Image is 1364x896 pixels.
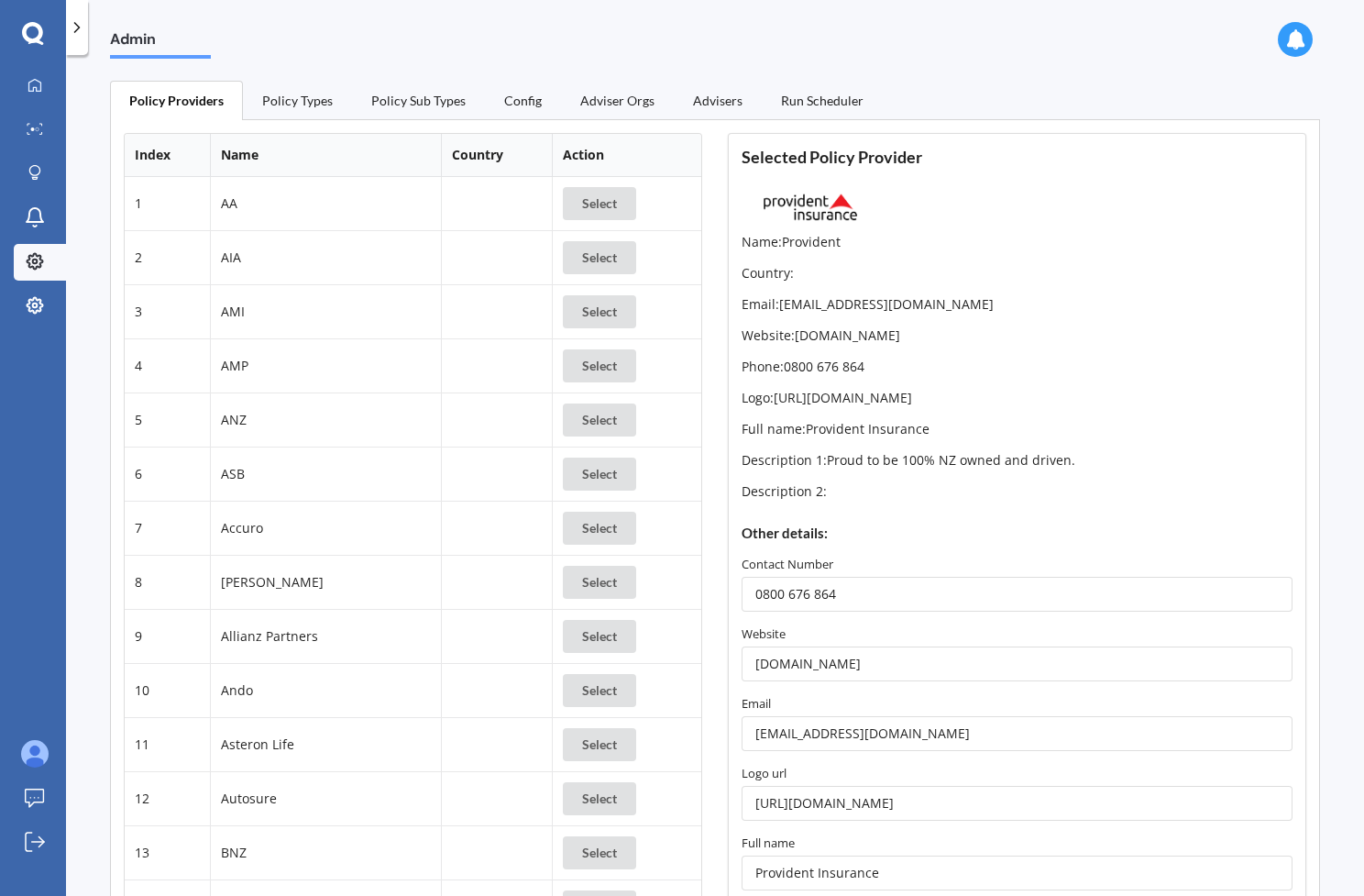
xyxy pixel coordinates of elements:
button: Select [563,566,636,599]
td: 1 [125,177,210,230]
td: [PERSON_NAME] [210,555,441,609]
p: Full name: Provident Insurance [742,420,1292,438]
input: Email [742,716,1292,751]
td: 11 [125,717,210,771]
input: Contact Number [742,577,1292,612]
label: Website [742,625,1292,643]
button: Select [563,782,636,815]
th: Action [552,134,701,177]
td: BNZ [210,825,441,879]
td: Accuro [210,501,441,555]
td: 3 [125,284,210,338]
button: Select [563,295,636,328]
p: Phone: 0800 676 864 [742,358,1292,376]
button: Select [563,512,636,545]
td: 2 [125,230,210,284]
button: Select [563,620,636,653]
button: Select [563,187,636,220]
a: Advisers [674,81,762,119]
a: Adviser Orgs [561,81,674,119]
td: Allianz Partners [210,609,441,663]
a: Config [485,81,561,119]
td: ANZ [210,393,441,447]
td: AMI [210,284,441,338]
td: 5 [125,393,210,447]
p: Website: [DOMAIN_NAME] [742,326,1292,345]
td: 10 [125,663,210,717]
input: Full name [742,856,1292,890]
label: Full name [742,834,1292,852]
td: 13 [125,825,210,879]
td: AMP [210,338,441,393]
p: Name: Provident [742,233,1292,251]
h3: Selected Policy Provider [742,147,1292,168]
p: Description 2: [742,482,1292,501]
button: Select [563,241,636,274]
p: Email: [EMAIL_ADDRESS][DOMAIN_NAME] [742,295,1292,314]
a: Policy Providers [110,81,243,120]
label: Logo url [742,764,1292,782]
button: Select [563,349,636,382]
th: Country [441,134,552,177]
input: Logo url [742,786,1292,821]
td: 8 [125,555,210,609]
input: Website [742,647,1292,681]
button: Select [563,836,636,869]
p: Country: [742,264,1292,282]
td: 4 [125,338,210,393]
td: Autosure [210,771,441,825]
button: Select [563,728,636,761]
td: ASB [210,447,441,501]
td: 9 [125,609,210,663]
label: Email [742,694,1292,713]
td: Asteron Life [210,717,441,771]
h4: Other details: [742,525,1292,542]
td: 7 [125,501,210,555]
span: Admin [110,30,211,55]
td: AA [210,177,441,230]
td: 6 [125,447,210,501]
label: Contact Number [742,555,1292,573]
td: AIA [210,230,441,284]
a: Run Scheduler [762,81,883,119]
th: Index [125,134,210,177]
img: ALV-UjU6YHOUIM1AGx_4vxbOkaOq-1eqc8a3URkVIJkc_iWYmQ98kTe7fc9QMVOBV43MoXmOPfWPN7JjnmUwLuIGKVePaQgPQ... [21,740,49,768]
td: 12 [125,771,210,825]
button: Select [563,404,636,437]
p: Logo: [URL][DOMAIN_NAME] [742,389,1292,407]
p: Description 1: Proud to be 100% NZ owned and driven. [742,451,1292,470]
th: Name [210,134,441,177]
a: Policy Sub Types [352,81,485,119]
img: Provident.png [742,181,879,233]
a: Policy Types [243,81,352,119]
button: Select [563,674,636,707]
button: Select [563,458,636,491]
td: Ando [210,663,441,717]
